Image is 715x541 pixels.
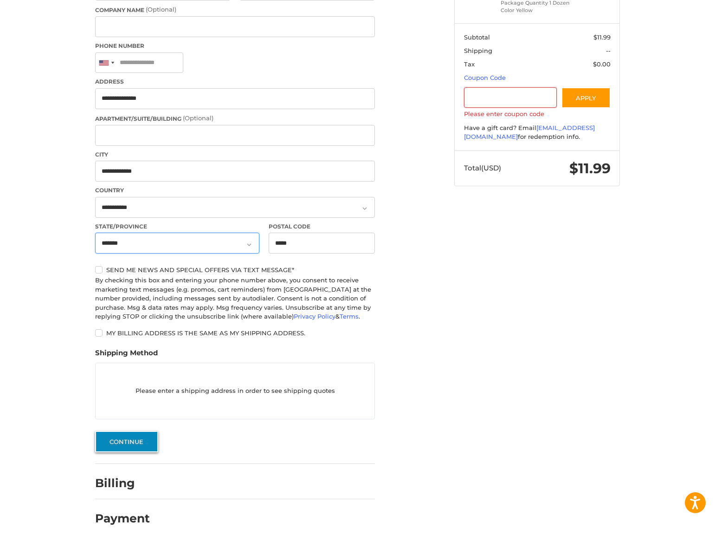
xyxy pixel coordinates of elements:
[464,74,506,81] a: Coupon Code
[95,114,375,123] label: Apartment/Suite/Building
[95,42,375,50] label: Phone Number
[183,114,213,122] small: (Optional)
[464,47,492,54] span: Shipping
[96,382,374,400] p: Please enter a shipping address in order to see shipping quotes
[464,33,490,41] span: Subtotal
[95,348,158,363] legend: Shipping Method
[464,124,611,142] div: Have a gift card? Email for redemption info.
[593,60,611,68] span: $0.00
[95,78,375,86] label: Address
[593,33,611,41] span: $11.99
[96,53,117,73] div: United States: +1
[95,222,259,231] label: State/Province
[606,47,611,54] span: --
[464,87,557,108] input: Gift Certificate or Coupon Code
[146,6,176,13] small: (Optional)
[95,476,149,490] h2: Billing
[561,87,611,108] button: Apply
[569,160,611,177] span: $11.99
[294,313,335,320] a: Privacy Policy
[269,222,375,231] label: Postal Code
[638,516,715,541] iframe: Google Customer Reviews
[95,266,375,274] label: Send me news and special offers via text message*
[464,163,501,172] span: Total (USD)
[340,313,359,320] a: Terms
[95,431,158,452] button: Continue
[95,186,375,195] label: Country
[501,7,572,14] li: Color Yellow
[464,110,611,117] label: Please enter coupon code
[95,329,375,337] label: My billing address is the same as my shipping address.
[464,60,475,68] span: Tax
[95,511,150,526] h2: Payment
[95,150,375,159] label: City
[95,5,375,14] label: Company Name
[95,276,375,321] div: By checking this box and entering your phone number above, you consent to receive marketing text ...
